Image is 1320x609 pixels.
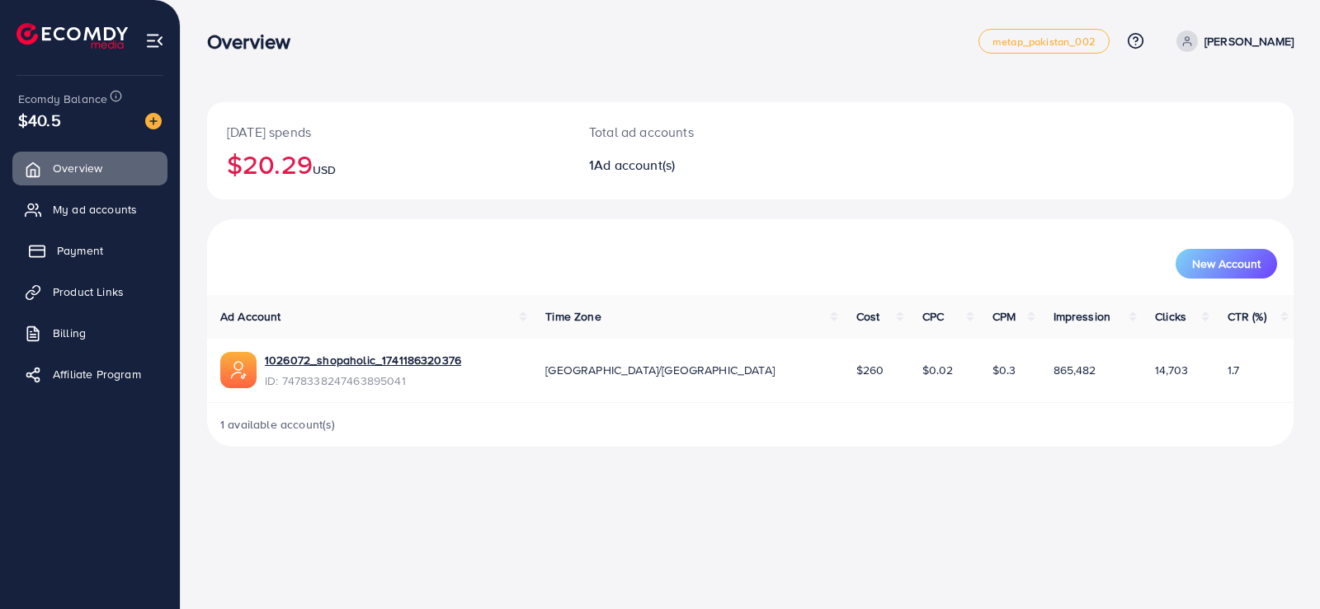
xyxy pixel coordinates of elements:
[1204,31,1294,51] p: [PERSON_NAME]
[992,362,1016,378] span: $0.3
[1250,535,1308,597] iframe: Chat
[220,308,281,325] span: Ad Account
[1054,308,1111,325] span: Impression
[53,201,137,218] span: My ad accounts
[545,362,775,378] span: [GEOGRAPHIC_DATA]/[GEOGRAPHIC_DATA]
[12,193,167,226] a: My ad accounts
[1155,362,1188,378] span: 14,703
[589,122,821,142] p: Total ad accounts
[265,352,461,368] a: 1026072_shopaholic_1741186320376
[12,234,167,267] a: Payment
[1155,308,1186,325] span: Clicks
[1054,362,1096,378] span: 865,482
[992,36,1096,47] span: metap_pakistan_002
[1176,249,1277,279] button: New Account
[922,308,944,325] span: CPC
[978,29,1110,54] a: metap_pakistan_002
[589,157,821,173] h2: 1
[16,23,128,49] img: logo
[207,30,304,54] h3: Overview
[12,316,167,349] a: Billing
[227,148,549,180] h2: $20.29
[856,362,884,378] span: $260
[220,416,336,433] span: 1 available account(s)
[53,283,124,300] span: Product Links
[18,108,61,132] span: $40.5
[18,91,107,107] span: Ecomdy Balance
[992,308,1016,325] span: CPM
[53,325,86,341] span: Billing
[12,275,167,308] a: Product Links
[545,308,601,325] span: Time Zone
[145,31,164,50] img: menu
[53,160,102,176] span: Overview
[1228,308,1266,325] span: CTR (%)
[145,113,162,129] img: image
[12,358,167,391] a: Affiliate Program
[53,366,141,382] span: Affiliate Program
[57,242,103,259] span: Payment
[1228,362,1239,378] span: 1.7
[594,156,675,174] span: Ad account(s)
[265,372,461,389] span: ID: 7478338247463895041
[313,162,336,178] span: USD
[12,152,167,185] a: Overview
[1170,30,1294,52] a: [PERSON_NAME]
[922,362,954,378] span: $0.02
[227,122,549,142] p: [DATE] spends
[220,352,257,388] img: ic-ads-acc.e4c84228.svg
[1192,258,1261,269] span: New Account
[856,308,880,325] span: Cost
